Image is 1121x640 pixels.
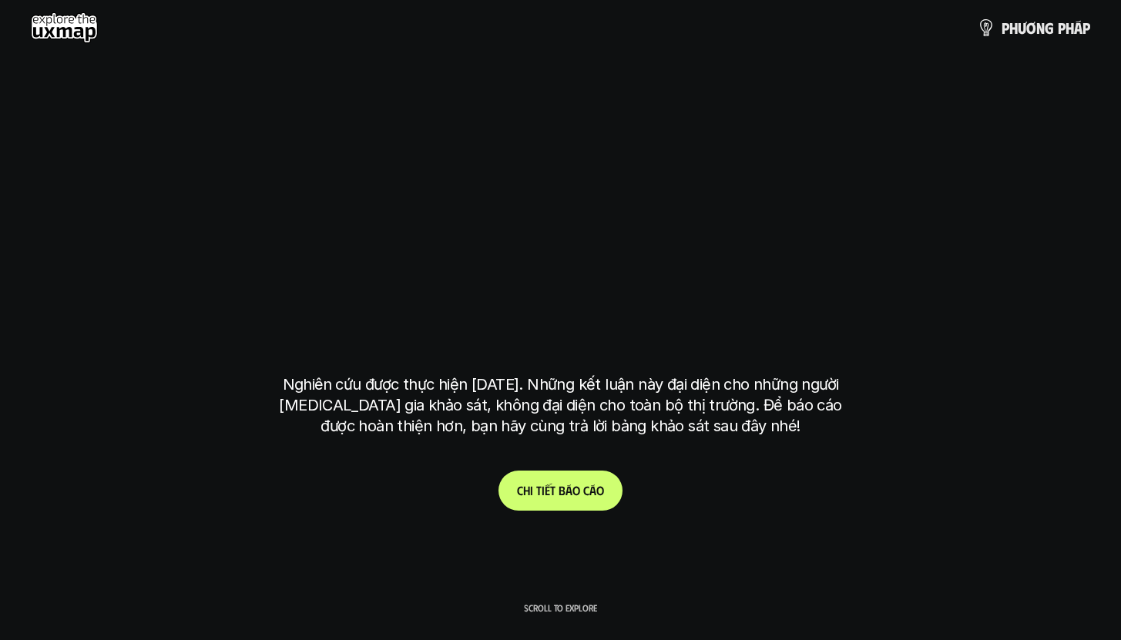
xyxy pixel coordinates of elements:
[280,166,842,230] h1: phạm vi công việc của
[272,374,850,437] p: Nghiên cứu được thực hiện [DATE]. Những kết luận này đại diện cho những người [MEDICAL_DATA] gia ...
[1074,19,1082,36] span: á
[530,483,533,498] span: i
[977,12,1090,43] a: phươngpháp
[524,602,597,613] p: Scroll to explore
[589,483,596,498] span: á
[559,483,566,498] span: b
[1045,19,1054,36] span: g
[1002,19,1009,36] span: p
[1009,19,1018,36] span: h
[1066,19,1074,36] span: h
[536,483,542,498] span: t
[596,483,604,498] span: o
[517,483,523,498] span: C
[572,483,580,498] span: o
[583,483,589,498] span: c
[1026,19,1036,36] span: ơ
[545,483,550,498] span: ế
[286,287,835,352] h1: tại [GEOGRAPHIC_DATA]
[550,483,555,498] span: t
[523,483,530,498] span: h
[508,132,625,149] h6: Kết quả nghiên cứu
[1058,19,1066,36] span: p
[542,483,545,498] span: i
[1018,19,1026,36] span: ư
[498,471,623,511] a: Chitiếtbáocáo
[1082,19,1090,36] span: p
[566,483,572,498] span: á
[1036,19,1045,36] span: n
